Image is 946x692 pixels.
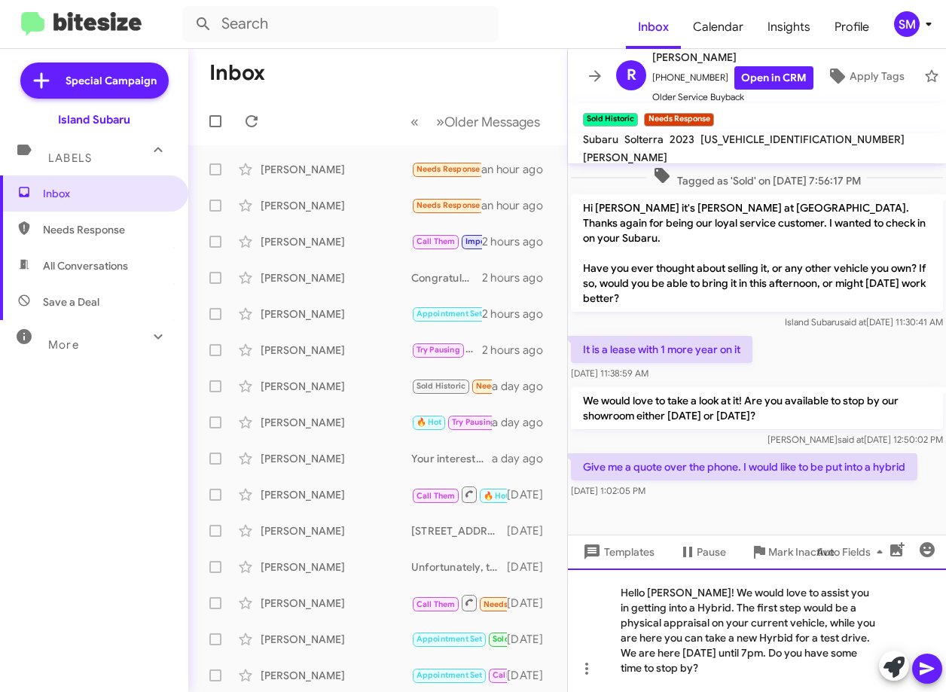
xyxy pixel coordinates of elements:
div: I'm so sorry to hear that. May I ask what happened and who you spoke with? [411,413,492,431]
div: [PERSON_NAME] [261,162,411,177]
div: MSRP is over $41k without accessories ordering from the factory. Unfortunately the order banks ar... [411,485,507,504]
div: [PERSON_NAME] [261,379,411,394]
span: Labels [48,151,92,165]
div: Unfortunately, the 2026 will not be in stock until closer to the end of the year. We can give you... [411,559,507,575]
span: Sold [493,634,510,644]
span: [PERSON_NAME] [583,151,667,164]
div: Hello [PERSON_NAME]! We would love to assist you in getting into a Hybrid. The first step would b... [568,569,946,692]
div: a day ago [492,415,555,430]
span: Apply Tags [850,62,905,90]
span: [DATE] 1:02:05 PM [571,485,645,496]
span: Templates [580,538,655,565]
div: Great! What day works best? [411,341,482,358]
button: Mark Inactive [738,538,847,565]
span: [DATE] 11:38:59 AM [571,367,648,379]
div: Give me a quote over the phone. I would like to be put into a hybrid [411,377,492,395]
span: Appointment Set [417,634,483,644]
span: Needs Response [476,381,540,391]
span: said at [838,434,864,445]
span: said at [840,316,866,328]
span: Profile [822,5,881,49]
span: Sold Historic [417,381,466,391]
span: Special Campaign [66,73,157,88]
span: Tagged as 'Sold' on [DATE] 7:56:17 PM [647,166,867,188]
span: Inbox [43,186,171,201]
div: [DATE] [507,487,555,502]
div: Your interested in the Forester, were you still in the market? [411,451,492,466]
span: Older Messages [444,114,540,130]
div: [DATE] [507,523,555,538]
span: Try Pausing [452,417,496,427]
button: Templates [568,538,667,565]
span: Call Them [417,236,456,246]
div: [PERSON_NAME] [261,234,411,249]
div: [PERSON_NAME] [261,198,411,213]
span: R [627,63,636,87]
small: Needs Response [644,113,713,127]
nav: Page navigation example [402,106,549,137]
div: [PERSON_NAME] [261,487,411,502]
div: 2 hours ago [482,343,555,358]
div: [PERSON_NAME] [261,306,411,322]
button: Pause [667,538,738,565]
div: Congratulations! [411,270,482,285]
div: [DATE] [507,596,555,611]
span: 🔥 Hot [484,491,509,501]
div: [PERSON_NAME] [261,523,411,538]
span: Call Them [493,670,532,680]
button: Previous [401,106,428,137]
span: [US_VEHICLE_IDENTIFICATION_NUMBER] [700,133,905,146]
span: All Conversations [43,258,128,273]
div: an hour ago [481,198,555,213]
div: You around? [411,630,507,648]
div: [DATE] [507,559,555,575]
button: SM [881,11,929,37]
p: Give me a quote over the phone. I would like to be put into a hybrid [571,453,917,480]
div: [PERSON_NAME] [261,343,411,358]
p: It is a lease with 1 more year on it [571,336,752,363]
span: Solterra [624,133,664,146]
span: Insights [755,5,822,49]
a: Open in CRM [734,66,813,90]
div: a day ago [492,451,555,466]
span: » [436,112,444,131]
span: Subaru [583,133,618,146]
div: Island Subaru [58,112,130,127]
div: [PERSON_NAME] [261,596,411,611]
span: Try Pausing [417,345,460,355]
div: 2 hours ago [482,234,555,249]
a: Calendar [681,5,755,49]
div: We are sorry to hear, if anything changes or if you have any questions please give us a call! [411,233,482,250]
input: Search [182,6,499,42]
div: Hi [PERSON_NAME], You gave me to [PERSON_NAME], who wrote down the advertised price a fee or two ... [411,197,481,214]
span: More [48,338,79,352]
div: an hour ago [481,162,555,177]
button: Apply Tags [813,62,917,90]
small: Sold Historic [583,113,638,127]
button: Auto Fields [804,538,901,565]
div: I haven't been in? Haven't spoken to anyone regarding a new contract for a new car [411,160,481,178]
span: Needs Response [417,200,481,210]
span: « [410,112,419,131]
span: 2023 [670,133,694,146]
div: Yes if you have a courtesy ascent you want to sell. [411,666,507,684]
span: [PHONE_NUMBER] [652,66,813,90]
div: [DATE] [507,668,555,683]
div: [STREET_ADDRESS]! [411,523,507,538]
div: When can you come in for an appraisal so we can give you an offer? [411,305,482,322]
span: Appointment Set [417,670,483,680]
span: Pause [697,538,726,565]
div: [PERSON_NAME] [261,668,411,683]
span: Save a Deal [43,294,99,309]
span: Needs Response [43,222,171,237]
p: Hi [PERSON_NAME] it's [PERSON_NAME] at [GEOGRAPHIC_DATA]. Thanks again for being our loyal servic... [571,194,943,312]
span: Older Service Buyback [652,90,813,105]
div: [PERSON_NAME] [261,270,411,285]
div: 2 hours ago [482,306,555,322]
a: Inbox [626,5,681,49]
button: Next [427,106,549,137]
h1: Inbox [209,61,265,85]
span: Mark Inactive [768,538,835,565]
span: Important [465,236,505,246]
